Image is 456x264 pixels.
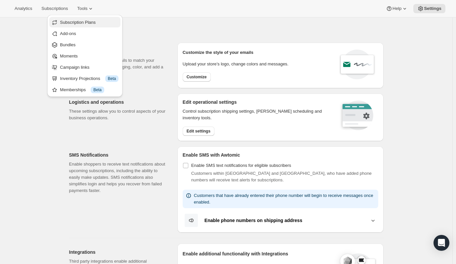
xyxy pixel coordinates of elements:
[49,17,120,27] button: Subscription Plans
[413,4,445,13] button: Settings
[60,75,118,82] div: Inventory Projections
[205,218,302,223] b: Enable phone numbers on shipping address
[108,76,116,81] span: Beta
[183,152,378,158] h2: Enable SMS with Awtomic
[60,87,118,93] div: Memberships
[69,161,167,194] p: Enable shoppers to receive text notifications about upcoming subscriptions, including the ability...
[15,6,32,11] span: Analytics
[49,62,120,72] button: Campaign links
[187,129,210,134] span: Edit settings
[433,235,449,251] div: Open Intercom Messenger
[382,4,412,13] button: Help
[194,192,376,206] p: Customers that have already entered their phone number will begin to receive messages once enabled.
[11,4,36,13] button: Analytics
[60,54,77,58] span: Moments
[69,99,167,105] h2: Logistics and operations
[41,6,68,11] span: Subscriptions
[37,4,72,13] button: Subscriptions
[187,74,207,80] span: Customize
[73,4,98,13] button: Tools
[49,73,120,84] button: Inventory Projections
[183,250,334,257] h2: Enable additional functionality with Integrations
[183,127,214,136] button: Edit settings
[183,49,253,56] p: Customize the style of your emails
[424,6,441,11] span: Settings
[183,213,378,227] button: Enable phone numbers on shipping address
[77,6,87,11] span: Tools
[60,65,89,70] span: Campaign links
[392,6,401,11] span: Help
[183,61,289,67] p: Upload your store’s logo, change colors and messages.
[69,108,167,121] p: These settings allow you to control aspects of your business operations.
[60,20,96,25] span: Subscription Plans
[49,51,120,61] button: Moments
[191,171,372,182] span: Customers within [GEOGRAPHIC_DATA] and [GEOGRAPHIC_DATA], who have added phone numbers will recei...
[49,28,120,39] button: Add-ons
[183,108,331,121] p: Control subscription shipping settings, [PERSON_NAME] scheduling and inventory tools.
[60,42,75,47] span: Bundles
[69,249,167,255] h2: Integrations
[49,39,120,50] button: Bundles
[49,84,120,95] button: Memberships
[69,152,167,158] h2: SMS Notifications
[183,72,211,82] button: Customize
[93,87,102,93] span: Beta
[60,31,76,36] span: Add-ons
[191,163,291,168] span: Enable SMS text notifications for eligible subscribers
[183,99,331,105] h2: Edit operational settings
